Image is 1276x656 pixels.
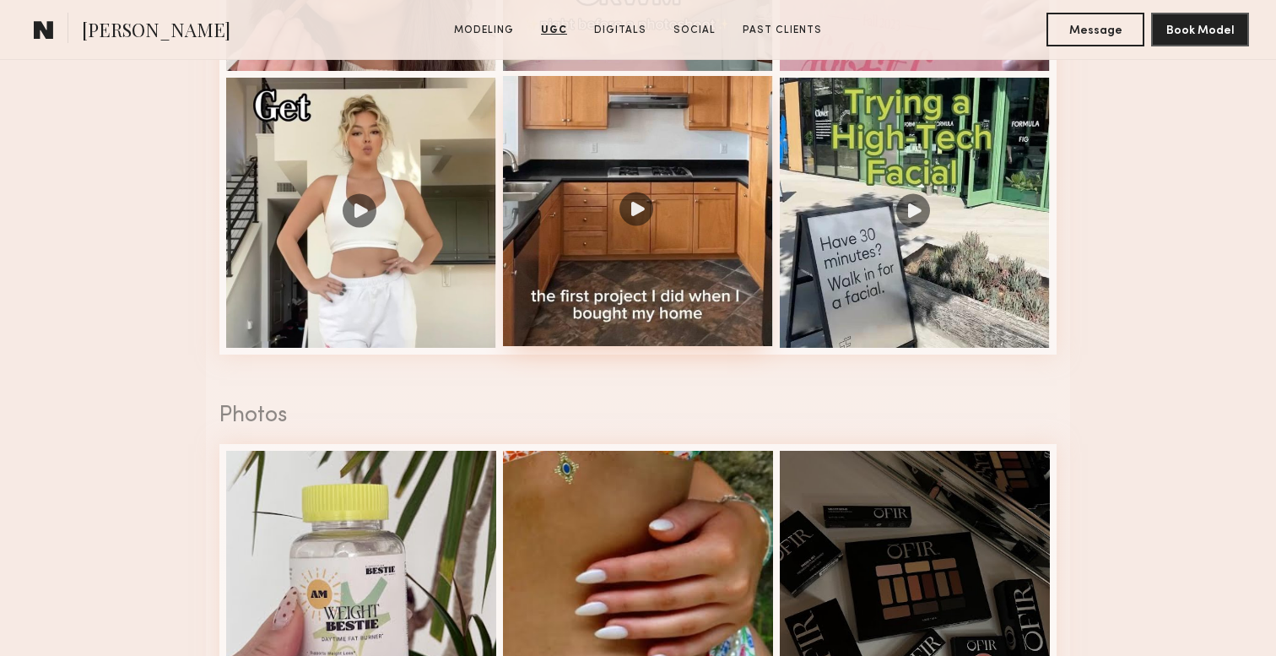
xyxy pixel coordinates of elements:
button: Book Model [1151,13,1249,46]
a: Social [667,23,722,38]
a: Modeling [447,23,521,38]
div: Photos [219,405,1057,427]
span: [PERSON_NAME] [82,17,230,46]
button: Message [1046,13,1144,46]
a: Book Model [1151,22,1249,36]
a: UGC [534,23,574,38]
a: Past Clients [736,23,829,38]
a: Digitals [587,23,653,38]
